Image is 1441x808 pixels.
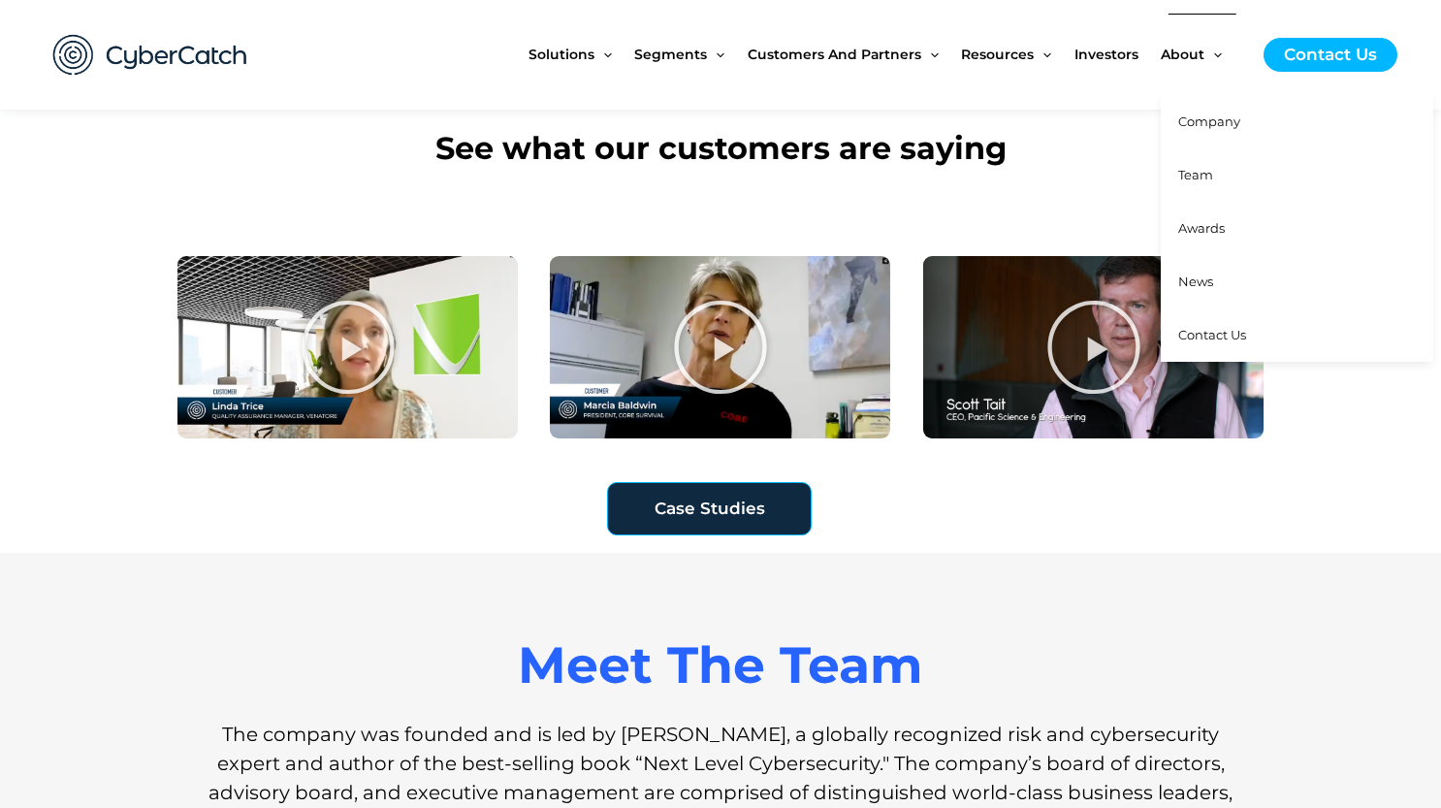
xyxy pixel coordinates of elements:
h1: Meet The Team [177,630,1264,701]
span: Menu Toggle [1204,14,1222,95]
span: News [1178,274,1213,289]
span: Menu Toggle [707,14,724,95]
a: Screenshot 2023-03-25 at 11.47.53 PM copy [923,256,1264,438]
span: Menu Toggle [594,14,612,95]
div: 3 / 3 [923,256,1264,438]
a: Team [1161,148,1433,202]
nav: Site Navigation: New Main Menu [528,14,1244,95]
div: 2 / 3 [550,256,890,438]
span: Team [1178,167,1213,182]
a: Company [1161,95,1433,148]
span: Company [1178,113,1240,129]
a: Case Studies [607,482,812,535]
span: Customers and Partners [748,14,921,95]
span: Menu Toggle [1034,14,1051,95]
a: News [1161,255,1433,308]
span: Investors [1074,14,1138,95]
h2: See what our customers are saying [177,128,1264,169]
span: Contact Us [1178,327,1246,342]
a: Screenshot 2023-03-25 at 11.42.53 PM [177,256,518,438]
a: Contact Us [1161,308,1433,362]
span: Awards [1178,220,1225,236]
a: Awards [1161,202,1433,255]
a: Screenshot 2023-03-26 at 2.47.01 AM copy [550,256,890,438]
span: Solutions [528,14,594,95]
span: Case Studies [655,501,765,517]
a: Investors [1074,14,1161,95]
div: Slides [177,256,1264,438]
span: About [1161,14,1204,95]
a: Contact Us [1264,38,1397,72]
div: 1 / 3 [177,256,518,438]
span: Resources [961,14,1034,95]
span: Menu Toggle [921,14,939,95]
img: CyberCatch [34,15,267,95]
span: Segments [634,14,707,95]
